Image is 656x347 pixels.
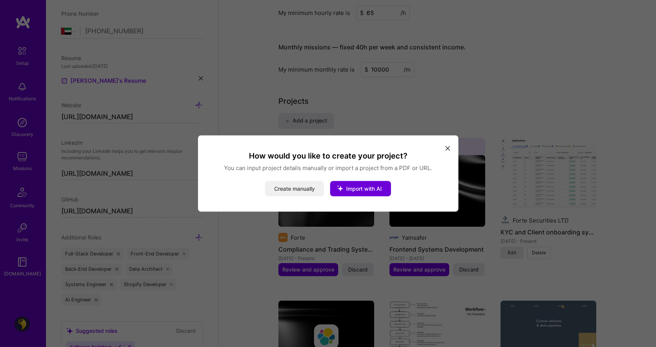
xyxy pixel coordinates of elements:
p: You can input project details manually or import a project from a PDF or URL. [207,164,449,172]
div: modal [198,136,458,212]
i: icon Close [445,146,450,151]
button: Create manually [265,181,324,196]
span: Import with AI [346,185,382,192]
h3: How would you like to create your project? [207,151,449,161]
i: icon StarsWhite [330,178,350,198]
button: Import with AI [330,181,391,196]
